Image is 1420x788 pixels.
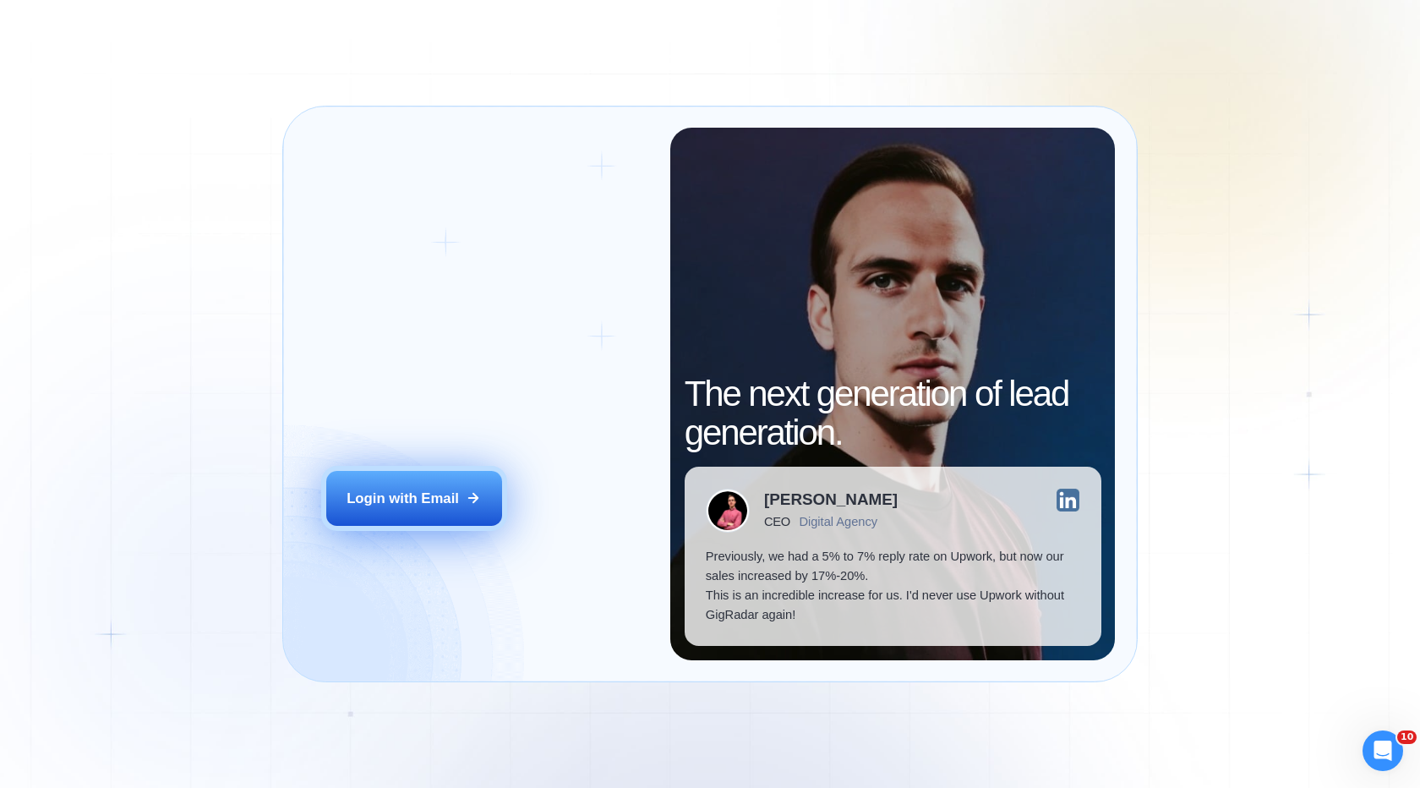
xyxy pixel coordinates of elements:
[706,547,1080,625] p: Previously, we had a 5% to 7% reply rate on Upwork, but now our sales increased by 17%-20%. This ...
[1363,731,1403,771] iframe: Intercom live chat
[347,489,459,508] div: Login with Email
[764,515,790,529] div: CEO
[799,515,877,529] div: Digital Agency
[764,492,898,508] div: [PERSON_NAME]
[685,375,1101,452] h2: The next generation of lead generation.
[326,471,502,526] button: Login with Email
[1397,731,1417,744] span: 10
